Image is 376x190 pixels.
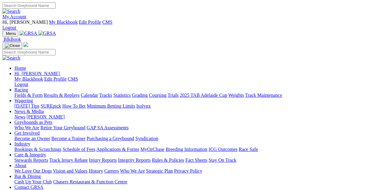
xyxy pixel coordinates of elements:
a: MyOzChase [140,147,164,152]
img: Search [2,9,20,14]
img: GRSA [38,31,56,36]
a: Cash Up Your Club [14,179,52,184]
a: Stay On Track [209,158,236,163]
a: Results & Replays [44,93,80,98]
a: Strategic Plan [146,168,173,173]
a: We Love Our Dogs [14,168,52,173]
a: Industry [14,141,30,146]
span: Hi, [PERSON_NAME] [14,71,60,76]
a: Hi, [PERSON_NAME] [14,71,61,76]
a: Home [14,66,26,71]
a: Statistics [113,93,131,98]
a: Who We Are [120,168,145,173]
a: 2025 TAB Adelaide Cup [180,93,227,98]
a: Stewards Reports [14,158,48,163]
a: History [89,168,103,173]
img: GRSA [20,31,37,36]
img: logo-grsa-white.png [23,42,28,47]
a: Rules & Policies [152,158,184,163]
a: SUREpick [41,103,61,109]
span: BlkBook [4,37,21,42]
img: Search [2,55,20,61]
button: Toggle navigation [2,30,18,37]
a: Track Injury Rebate [49,158,88,163]
div: Wagering [14,103,374,109]
a: Privacy Policy [174,168,202,173]
a: Greyhounds as Pets [14,120,52,125]
a: Coursing [149,93,167,98]
button: Toggle navigation [2,42,22,49]
a: Become an Owner [14,136,50,141]
div: Racing [14,93,374,98]
a: Trials [167,93,179,98]
a: Logout [2,25,16,30]
a: Edit Profile [44,76,67,81]
a: CMS [68,76,78,81]
a: My Account [2,14,26,19]
a: Wagering [14,98,33,103]
a: Retire Your Greyhound [41,125,86,130]
input: Search [2,2,56,9]
a: Integrity Reports [118,158,151,163]
div: News & Media [14,114,374,120]
a: Injury Reports [89,158,117,163]
a: How To Bet [62,103,86,109]
div: Bar & Dining [14,179,374,185]
a: Weights [228,93,244,98]
a: Syndication [135,136,158,141]
img: Close [5,43,20,48]
a: Calendar [81,93,98,98]
a: Minimum Betting Limits [87,103,135,109]
a: About [14,163,26,168]
a: Contact GRSA [14,185,43,190]
a: Schedule of Fees [62,147,95,152]
a: My Blackbook [49,20,78,25]
a: Bar & Dining [14,174,41,179]
div: Industry [14,147,374,152]
a: Vision and Values [53,168,87,173]
a: ICG Outcomes [209,147,237,152]
a: Get Involved [14,130,40,136]
a: Purchasing a Greyhound [87,136,134,141]
a: GAP SA Assessments [87,125,129,130]
a: Logout [14,82,28,87]
div: Care & Integrity [14,158,374,163]
span: Menu [6,31,16,36]
a: News [14,114,25,119]
a: Grading [132,93,148,98]
a: Who We Are [14,125,39,130]
div: About [14,168,374,174]
input: Search [2,49,56,55]
div: Greyhounds as Pets [14,125,374,130]
a: Track Maintenance [245,93,282,98]
a: BlkBook [2,37,21,42]
a: Tracks [99,93,112,98]
a: Bookings & Scratchings [14,147,61,152]
a: [PERSON_NAME] [26,114,65,119]
a: Race Safe [239,147,258,152]
span: Hi, [PERSON_NAME] [2,20,48,25]
a: News & Media [14,109,44,114]
a: Careers [104,168,119,173]
div: Get Involved [14,136,374,141]
a: Isolynx [136,103,151,109]
a: Chasers Restaurant & Function Centre [53,179,127,184]
a: Racing [14,87,28,92]
a: Care & Integrity [14,152,46,157]
a: Fields & Form [14,93,43,98]
a: CMS [102,20,113,25]
a: Breeding Information [166,147,207,152]
div: Hi, [PERSON_NAME] [14,76,374,87]
a: Edit Profile [79,20,101,25]
a: Fact Sheets [185,158,207,163]
div: My Account [2,20,374,30]
a: Become a Trainer [51,136,86,141]
a: [DATE] Tips [14,103,39,109]
a: Applications & Forms [96,147,139,152]
a: My Blackbook [14,76,43,81]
